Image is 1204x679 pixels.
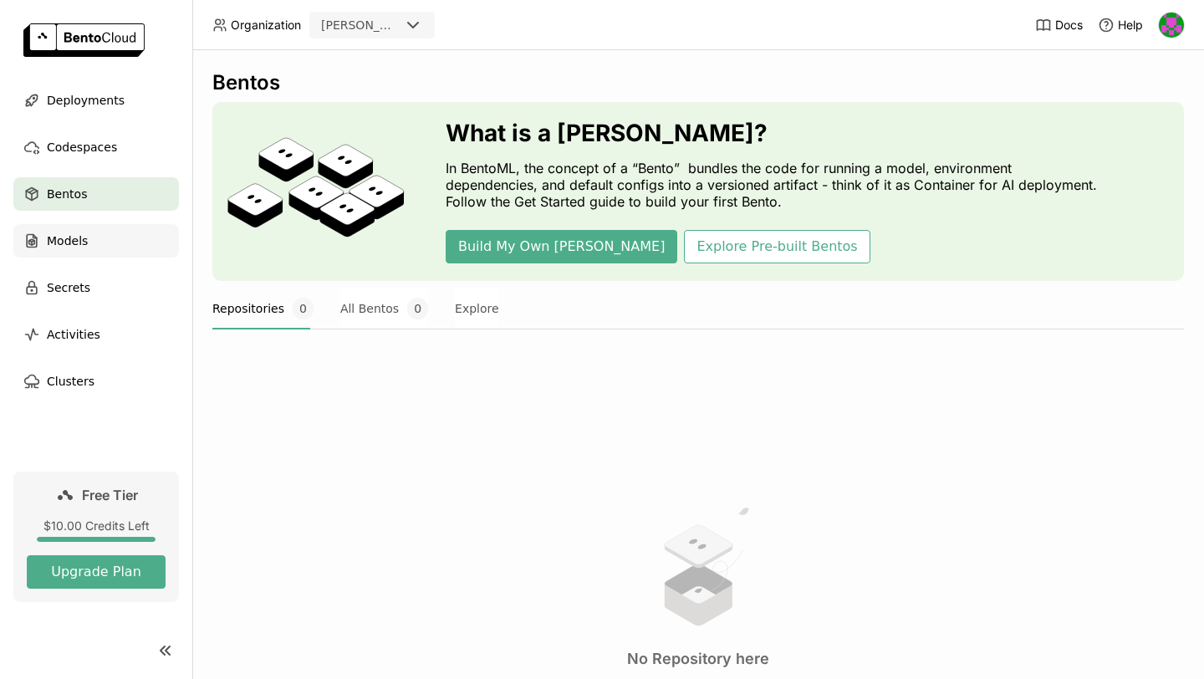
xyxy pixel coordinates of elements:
[1118,18,1143,33] span: Help
[13,84,179,117] a: Deployments
[212,288,314,329] button: Repositories
[47,90,125,110] span: Deployments
[13,224,179,258] a: Models
[212,70,1184,95] div: Bentos
[231,18,301,33] span: Organization
[446,160,1106,210] p: In BentoML, the concept of a “Bento” bundles the code for running a model, environment dependenci...
[455,288,499,329] button: Explore
[407,298,428,319] span: 0
[13,472,179,602] a: Free Tier$10.00 Credits LeftUpgrade Plan
[27,518,166,533] div: $10.00 Credits Left
[13,318,179,351] a: Activities
[27,555,166,589] button: Upgrade Plan
[47,324,100,345] span: Activities
[226,136,406,247] img: cover onboarding
[47,231,88,251] span: Models
[13,271,179,304] a: Secrets
[401,18,403,34] input: Selected fleek-creator.
[1055,18,1083,33] span: Docs
[23,23,145,57] img: logo
[47,278,90,298] span: Secrets
[1159,13,1184,38] img: Angel Rodriguez
[1098,17,1143,33] div: Help
[627,650,769,668] h3: No Repository here
[82,487,138,503] span: Free Tier
[340,288,428,329] button: All Bentos
[684,230,870,263] button: Explore Pre-built Bentos
[47,184,87,204] span: Bentos
[47,137,117,157] span: Codespaces
[1035,17,1083,33] a: Docs
[13,365,179,398] a: Clusters
[321,17,400,33] div: [PERSON_NAME]-creator
[293,298,314,319] span: 0
[13,130,179,164] a: Codespaces
[13,177,179,211] a: Bentos
[446,230,677,263] button: Build My Own [PERSON_NAME]
[47,371,94,391] span: Clusters
[446,120,1106,146] h3: What is a [PERSON_NAME]?
[635,503,761,630] img: no results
